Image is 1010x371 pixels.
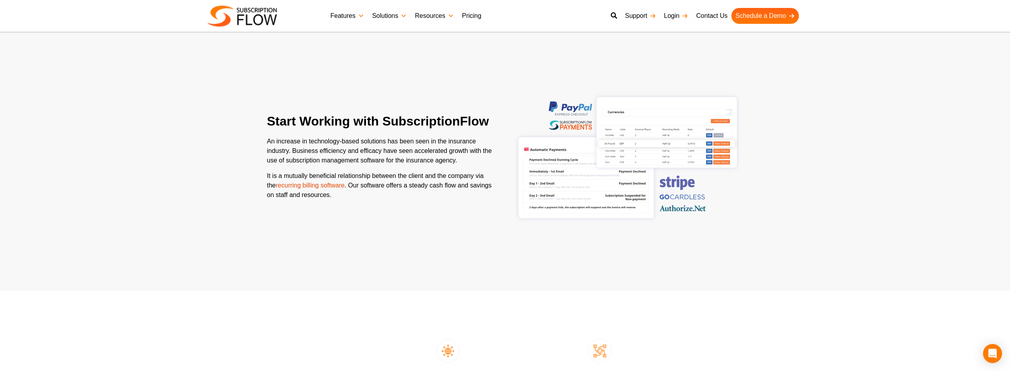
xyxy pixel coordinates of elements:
[327,8,368,24] a: Features
[587,338,612,363] img: Online Payment Forms
[512,72,740,247] img: Subscription Management Software for eCommerce
[435,338,460,363] img: Feasibility in Payment Processing
[458,8,485,24] a: Pricing
[660,8,692,24] a: Login
[276,182,344,189] a: recurring billing software
[731,8,798,24] a: Schedule a Demo
[411,8,458,24] a: Resources
[692,8,731,24] a: Contact Us
[368,8,411,24] a: Solutions
[983,344,1002,363] div: Open Intercom Messenger
[267,137,495,165] p: An increase in technology-based solutions has been seen in the insurance industry. Business effic...
[267,114,495,129] h2: Start Working with SubscriptionFlow
[621,8,660,24] a: Support
[208,6,277,27] img: Subscriptionflow
[267,171,495,200] p: It is a mutually beneficial relationship between the client and the company via the . Our softwar...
